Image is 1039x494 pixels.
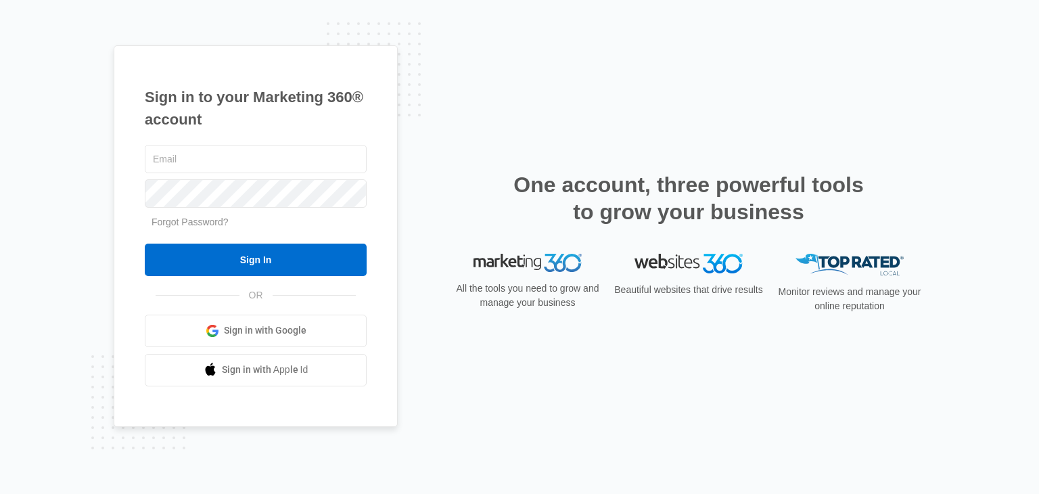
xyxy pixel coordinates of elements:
span: OR [239,288,273,302]
p: Monitor reviews and manage your online reputation [774,285,925,313]
h2: One account, three powerful tools to grow your business [509,171,868,225]
a: Sign in with Google [145,315,367,347]
input: Email [145,145,367,173]
p: Beautiful websites that drive results [613,283,764,297]
a: Sign in with Apple Id [145,354,367,386]
span: Sign in with Google [224,323,306,338]
h1: Sign in to your Marketing 360® account [145,86,367,131]
a: Forgot Password? [152,217,229,227]
input: Sign In [145,244,367,276]
img: Marketing 360 [474,254,582,273]
img: Websites 360 [634,254,743,273]
img: Top Rated Local [795,254,904,276]
p: All the tools you need to grow and manage your business [452,282,603,310]
span: Sign in with Apple Id [222,363,308,377]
